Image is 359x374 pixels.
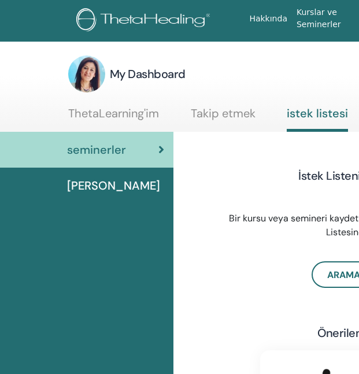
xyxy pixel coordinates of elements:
a: Takip etmek [191,106,256,129]
a: ThetaLearning'im [68,106,159,129]
span: [PERSON_NAME] [67,177,160,194]
img: default.jpg [68,55,105,92]
a: istek listesi [287,106,348,132]
h3: My Dashboard [110,66,186,82]
a: Hakkında [245,8,292,29]
img: logo.png [76,8,214,34]
span: seminerler [67,141,126,158]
